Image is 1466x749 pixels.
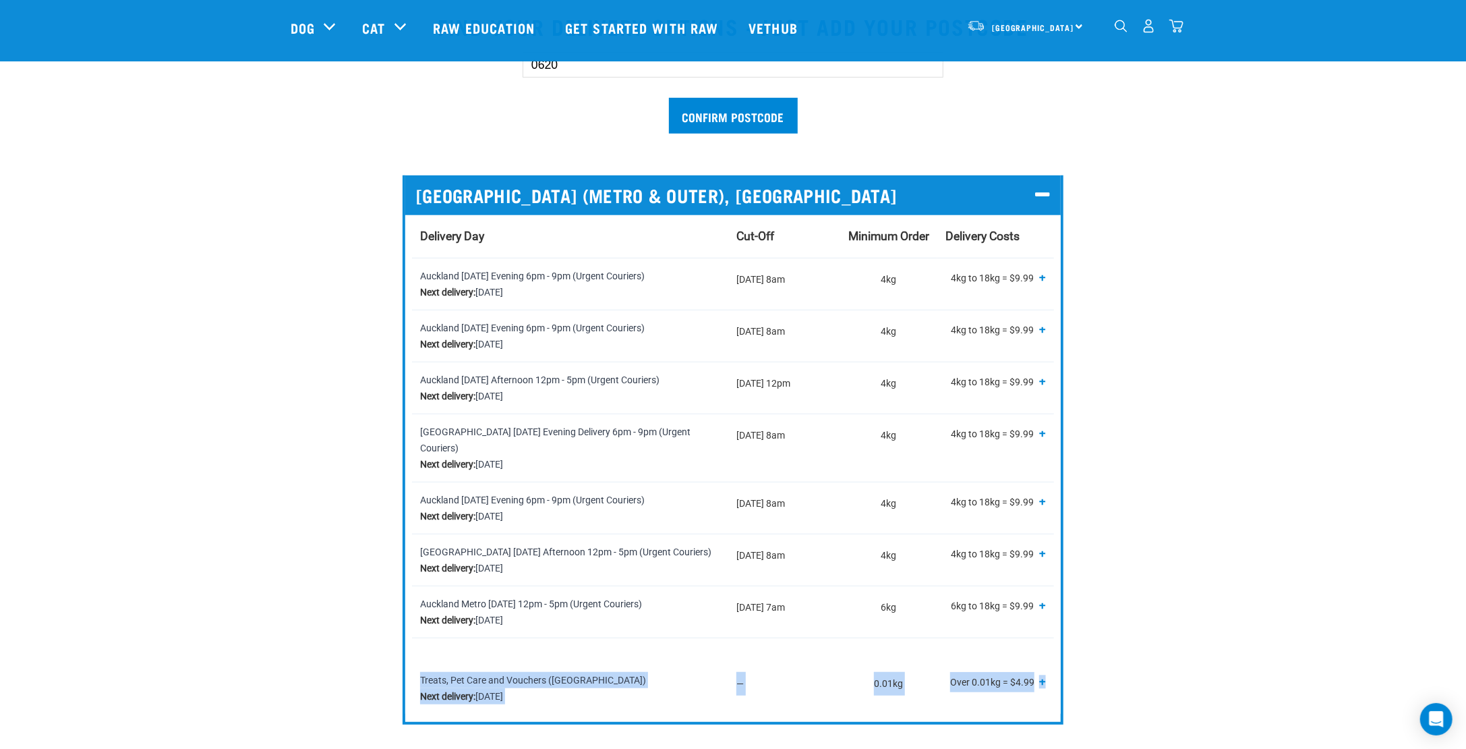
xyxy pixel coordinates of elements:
span: + [1039,323,1046,336]
strong: Next delivery: [420,459,475,470]
div: Auckland [DATE] Evening 6pm - 9pm (Urgent Couriers) [DATE] [420,268,720,300]
p: [GEOGRAPHIC_DATA] (METRO & OUTER), [GEOGRAPHIC_DATA] [416,185,1050,206]
button: Show all tiers [1039,600,1046,611]
button: Show all tiers [1039,676,1046,688]
a: Vethub [735,1,815,55]
td: [DATE] 8am [728,414,840,482]
th: Delivery Day [412,215,728,258]
button: Show all tiers [1039,376,1046,387]
p: 4kg to 18kg = $9.99 18kg to 36kg = $14.99 36kg to 54kg = $19.99 54kg to 72kg = $24.99 Over 72kg =... [945,544,1046,567]
td: [DATE] 12pm [728,362,840,414]
td: 4kg [840,414,937,482]
div: Auckland [DATE] Afternoon 12pm - 5pm (Urgent Couriers) [DATE] [420,372,720,404]
div: Auckland [DATE] Evening 6pm - 9pm (Urgent Couriers) [DATE] [420,320,720,352]
a: Dog [291,18,315,38]
button: Show all tiers [1039,548,1046,559]
input: Enter your postcode here... [523,52,943,78]
div: Treats, Pet Care and Vouchers ([GEOGRAPHIC_DATA]) [DATE] [420,672,720,704]
strong: Next delivery: [420,339,475,350]
a: Raw Education [419,1,552,55]
p: Over 0.01kg = $4.99 [945,672,1046,696]
img: home-icon-1@2x.png [1115,20,1127,32]
strong: Next delivery: [420,511,475,522]
span: + [1039,599,1046,612]
td: [DATE] 8am [728,534,840,586]
strong: Next delivery: [420,691,475,702]
img: home-icon@2x.png [1169,19,1183,33]
td: 4kg [840,258,937,310]
span: [GEOGRAPHIC_DATA] (METRO & OUTER), [GEOGRAPHIC_DATA] [416,185,897,206]
span: + [1039,547,1046,560]
button: Show all tiers [1039,272,1046,283]
a: Cat [362,18,385,38]
td: [DATE] 7am [728,586,840,638]
img: van-moving.png [967,20,985,32]
button: Show all tiers [1039,324,1046,335]
span: + [1039,374,1046,388]
span: [GEOGRAPHIC_DATA] [992,25,1074,30]
td: 4kg [840,534,937,586]
span: + [1039,426,1046,440]
p: 4kg to 18kg = $9.99 18kg to 36kg = $14.99 36kg to 54kg = $19.99 54kg to 72kg = $24.99 Over 72kg =... [945,424,1046,447]
div: Auckland Metro [DATE] 12pm - 5pm (Urgent Couriers) [DATE] [420,596,720,628]
span: + [1039,675,1046,688]
td: — [728,638,840,714]
button: Show all tiers [1039,496,1046,507]
div: Open Intercom Messenger [1420,703,1453,736]
td: 4kg [840,310,937,362]
th: Delivery Costs [937,215,1054,258]
p: 4kg to 18kg = $9.99 18kg to 36kg = $14.99 36kg to 54kg = $19.99 54kg to 72kg = $24.99 Over 72kg =... [945,372,1046,395]
button: Show all tiers [1039,428,1046,439]
p: 4kg to 18kg = $9.99 18kg to 36kg = $14.99 36kg to 54kg = $19.99 54kg to 72kg = $24.99 Over 72kg =... [945,268,1046,292]
p: 6kg to 18kg = $9.99 18kg to 36kg = $14.99 36kg to 54kg = $19.99 54kg to 72kg = $24.99 Over 72kg =... [945,596,1046,619]
p: 4kg to 18kg = $9.99 18kg to 36kg = $14.99 36kg to 54kg = $19.99 54kg to 72kg = $24.99 Over 72kg =... [945,320,1046,343]
strong: Next delivery: [420,563,475,574]
img: user.png [1142,19,1156,33]
td: [DATE] 8am [728,482,840,534]
strong: Next delivery: [420,391,475,401]
div: Auckland [DATE] Evening 6pm - 9pm (Urgent Couriers) [DATE] [420,492,720,524]
strong: Next delivery: [420,287,475,298]
input: Confirm postcode [669,98,798,134]
td: [DATE] 8am [728,258,840,310]
a: Get started with Raw [552,1,735,55]
td: 6kg [840,586,937,638]
th: Cut-Off [728,215,840,258]
td: 4kg [840,482,937,534]
td: 0.01kg [840,638,937,714]
span: + [1039,271,1046,284]
p: 4kg to 18kg = $9.99 18kg to 36kg = $14.99 36kg to 54kg = $19.99 54kg to 72kg = $24.99 Over 72kg =... [945,492,1046,516]
td: 4kg [840,362,937,414]
div: [GEOGRAPHIC_DATA] [DATE] Evening Delivery 6pm - 9pm (Urgent Couriers) [DATE] [420,424,720,472]
div: [GEOGRAPHIC_DATA] [DATE] Afternoon 12pm - 5pm (Urgent Couriers) [DATE] [420,544,720,576]
span: + [1039,495,1046,508]
strong: Next delivery: [420,615,475,626]
th: Minimum Order [840,215,937,258]
td: [DATE] 8am [728,310,840,362]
